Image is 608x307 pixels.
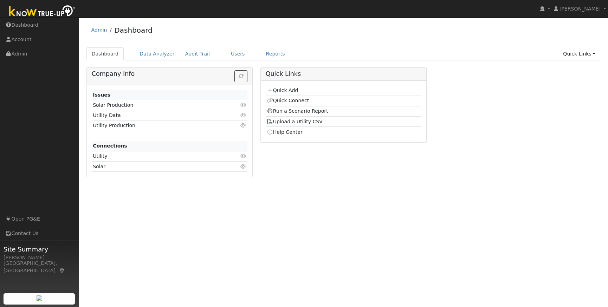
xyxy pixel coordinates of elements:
h5: Quick Links [266,70,422,78]
a: Quick Links [558,47,601,60]
a: Map [59,268,65,273]
a: Run a Scenario Report [267,108,328,114]
a: Upload a Utility CSV [267,119,323,124]
a: Quick Connect [267,98,309,103]
a: Reports [261,47,290,60]
img: Know True-Up [5,4,79,20]
a: Quick Add [267,87,298,93]
i: Click to view [240,164,246,169]
strong: Issues [93,92,110,98]
a: Data Analyzer [134,47,180,60]
td: Utility Production [92,120,222,131]
a: Admin [91,27,107,33]
strong: Connections [93,143,127,149]
a: Users [226,47,250,60]
i: Click to view [240,113,246,118]
a: Help Center [267,129,303,135]
i: Click to view [240,153,246,158]
i: Click to view [240,123,246,128]
div: [PERSON_NAME] [4,254,75,261]
i: Click to view [240,103,246,107]
td: Utility [92,151,222,161]
span: Site Summary [4,244,75,254]
div: [GEOGRAPHIC_DATA], [GEOGRAPHIC_DATA] [4,260,75,274]
a: Audit Trail [180,47,215,60]
span: [PERSON_NAME] [560,6,601,12]
td: Utility Data [92,110,222,120]
td: Solar Production [92,100,222,110]
td: Solar [92,162,222,172]
h5: Company Info [92,70,248,78]
a: Dashboard [114,26,153,34]
a: Dashboard [86,47,124,60]
img: retrieve [37,295,42,301]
